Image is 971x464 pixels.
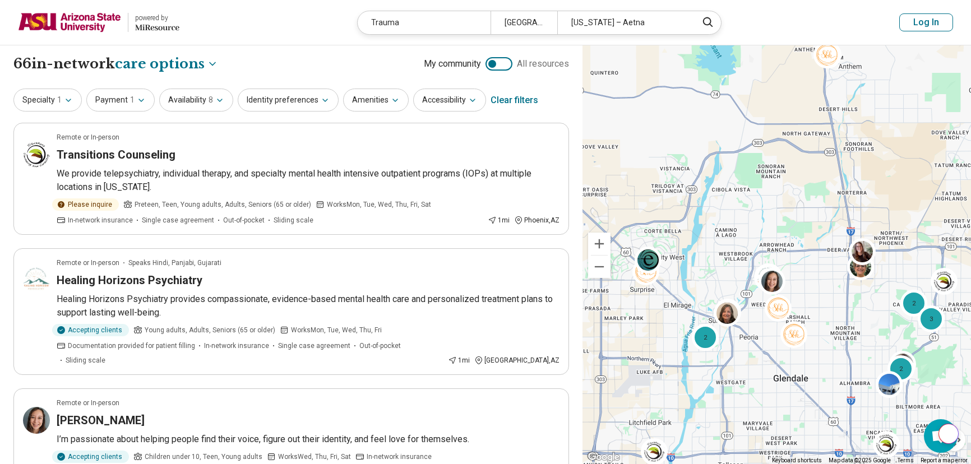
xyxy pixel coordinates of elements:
[135,13,179,23] div: powered by
[57,412,145,428] h3: [PERSON_NAME]
[491,11,557,34] div: [GEOGRAPHIC_DATA]
[358,11,491,34] div: Trauma
[68,215,133,225] span: In-network insurance
[588,256,611,278] button: Zoom out
[13,89,82,112] button: Specialty1
[18,9,179,36] a: Arizona State Universitypowered by
[291,325,382,335] span: Works Mon, Tue, Wed, Thu, Fri
[278,341,350,351] span: Single case agreement
[359,341,401,351] span: Out-of-pocket
[57,258,119,268] p: Remote or In-person
[413,89,486,112] button: Accessibility
[327,199,431,210] span: Works Mon, Tue, Wed, Thu, Fri, Sat
[52,198,119,211] div: Please inquire
[887,355,914,382] div: 2
[209,94,213,106] span: 8
[68,341,195,351] span: Documentation provided for patient filling
[52,324,129,336] div: Accepting clients
[898,457,914,463] a: Terms (opens in new tab)
[86,89,155,112] button: Payment1
[448,355,470,365] div: 1 mi
[66,355,105,365] span: Sliding scale
[145,325,275,335] span: Young adults, Adults, Seniors (65 or older)
[900,290,927,317] div: 2
[924,419,958,453] div: Open chat
[921,457,968,463] a: Report a map error
[57,132,119,142] p: Remote or In-person
[343,89,409,112] button: Amenities
[159,89,233,112] button: Availability8
[424,57,481,71] span: My community
[278,452,351,462] span: Works Wed, Thu, Fri, Sat
[142,215,214,225] span: Single case agreement
[488,215,510,225] div: 1 mi
[57,147,175,163] h3: Transitions Counseling
[135,199,311,210] span: Preteen, Teen, Young adults, Adults, Seniors (65 or older)
[18,9,121,36] img: Arizona State University
[474,355,560,365] div: [GEOGRAPHIC_DATA] , AZ
[514,215,560,225] div: Phoenix , AZ
[223,215,265,225] span: Out-of-pocket
[899,13,953,31] button: Log In
[57,398,119,408] p: Remote or In-person
[238,89,339,112] button: Identity preferences
[115,54,205,73] span: care options
[57,272,202,288] h3: Healing Horizons Psychiatry
[557,11,690,34] div: [US_STATE] – Aetna
[52,451,129,463] div: Accepting clients
[829,457,891,463] span: Map data ©2025 Google
[130,94,135,106] span: 1
[588,233,611,255] button: Zoom in
[204,341,269,351] span: In-network insurance
[367,452,432,462] span: In-network insurance
[57,94,62,106] span: 1
[115,54,218,73] button: Care options
[491,87,538,114] div: Clear filters
[918,305,945,332] div: 3
[274,215,313,225] span: Sliding scale
[57,167,560,194] p: We provide telepsychiatry, individual therapy, and specialty mental health intensive outpatient p...
[517,57,569,71] span: All resources
[692,324,719,351] div: 2
[145,452,262,462] span: Children under 10, Teen, Young adults
[128,258,221,268] span: Speaks Hindi, Panjabi, Gujarati
[57,433,560,446] p: I’m passionate about helping people find their voice, figure out their identity, and feel love fo...
[13,54,218,73] h1: 66 in-network
[57,293,560,319] p: Healing Horizons Psychiatry provides compassionate, evidence-based mental health care and persona...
